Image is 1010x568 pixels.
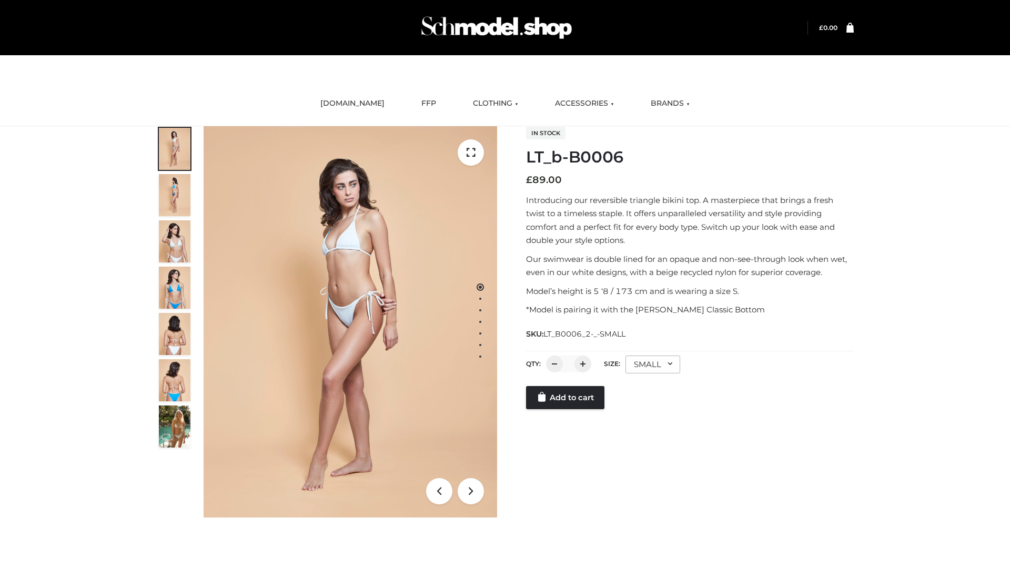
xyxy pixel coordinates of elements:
h1: LT_b-B0006 [526,148,854,167]
span: LT_B0006_2-_-SMALL [543,329,625,339]
span: SKU: [526,328,627,340]
a: CLOTHING [465,92,526,115]
bdi: 89.00 [526,174,562,186]
a: ACCESSORIES [547,92,622,115]
label: Size: [604,360,620,368]
span: In stock [526,127,565,139]
p: *Model is pairing it with the [PERSON_NAME] Classic Bottom [526,303,854,317]
a: £0.00 [819,24,837,32]
bdi: 0.00 [819,24,837,32]
p: Our swimwear is double lined for an opaque and non-see-through look when wet, even in our white d... [526,252,854,279]
img: ArielClassicBikiniTop_CloudNine_AzureSky_OW114ECO_8-scaled.jpg [159,359,190,401]
a: [DOMAIN_NAME] [312,92,392,115]
span: £ [819,24,823,32]
img: Arieltop_CloudNine_AzureSky2.jpg [159,405,190,448]
a: FFP [413,92,444,115]
a: Add to cart [526,386,604,409]
img: ArielClassicBikiniTop_CloudNine_AzureSky_OW114ECO_2-scaled.jpg [159,174,190,216]
img: ArielClassicBikiniTop_CloudNine_AzureSky_OW114ECO_7-scaled.jpg [159,313,190,355]
img: ArielClassicBikiniTop_CloudNine_AzureSky_OW114ECO_1 [204,126,497,518]
p: Model’s height is 5 ‘8 / 173 cm and is wearing a size S. [526,285,854,298]
label: QTY: [526,360,541,368]
img: ArielClassicBikiniTop_CloudNine_AzureSky_OW114ECO_3-scaled.jpg [159,220,190,262]
div: SMALL [625,356,680,373]
p: Introducing our reversible triangle bikini top. A masterpiece that brings a fresh twist to a time... [526,194,854,247]
img: ArielClassicBikiniTop_CloudNine_AzureSky_OW114ECO_1-scaled.jpg [159,128,190,170]
a: BRANDS [643,92,698,115]
img: Schmodel Admin 964 [418,7,575,48]
img: ArielClassicBikiniTop_CloudNine_AzureSky_OW114ECO_4-scaled.jpg [159,267,190,309]
span: £ [526,174,532,186]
